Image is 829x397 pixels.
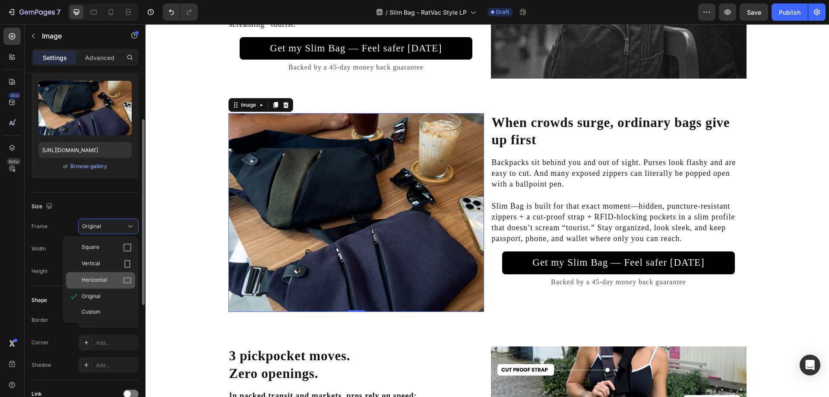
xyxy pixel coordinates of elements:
label: Height [32,267,47,275]
p: Settings [43,53,67,62]
span: Vertical [82,260,100,268]
div: Beta [6,158,21,165]
p: Get my Slim Bag — Feel safer [DATE] [387,232,559,245]
span: Custom [82,308,101,316]
span: Draft [496,8,509,16]
label: Frame [32,222,47,230]
h2: 3 pickpocket moves. Zero openings. [83,322,339,359]
button: 7 [3,3,64,21]
div: Size [32,201,54,213]
input: https://example.com/image.jpg [38,142,132,158]
div: 450 [8,92,21,99]
span: Horizontal [82,276,107,285]
strong: In packed transit and markets, pros rely on speed: [84,367,272,376]
button: Publish [772,3,808,21]
div: Add... [96,362,136,369]
span: Original [82,292,101,300]
div: Corner [32,339,49,346]
div: Publish [779,8,801,17]
div: Border [32,316,48,324]
span: or [63,161,68,172]
span: Save [747,9,761,16]
a: Get my Slim Bag — Feel safer [DATE] [357,227,589,250]
p: Advanced [85,53,114,62]
h2: When crowds surge, ordinary bags give up first [345,89,601,126]
div: Open Intercom Messenger [800,355,820,375]
button: Original [78,219,139,234]
div: Browse gallery [70,162,107,170]
h2: Backed by a 45-day money back guarantee [345,252,601,264]
p: Slim Bag is built for that exact moment—hidden, puncture-resistant zippers + a cut-proof strap + ... [346,177,600,220]
div: Add... [96,339,136,347]
div: Undo/Redo [163,3,198,21]
span: Original [82,222,101,230]
p: Backpacks sit behind you and out of sight. Purses look flashy and are easy to cut. And many expos... [346,133,600,166]
span: Slim Bag - RatVac Style LP [389,8,467,17]
span: Square [82,243,99,252]
label: Width [32,245,46,253]
p: Image [42,31,115,41]
button: Browse gallery [70,162,108,171]
button: Save [740,3,768,21]
span: / [386,8,388,17]
div: Shadow [32,361,51,369]
p: 7 [57,7,60,17]
img: preview-image [38,81,132,135]
iframe: Design area [146,24,829,397]
div: Shape [32,296,47,304]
